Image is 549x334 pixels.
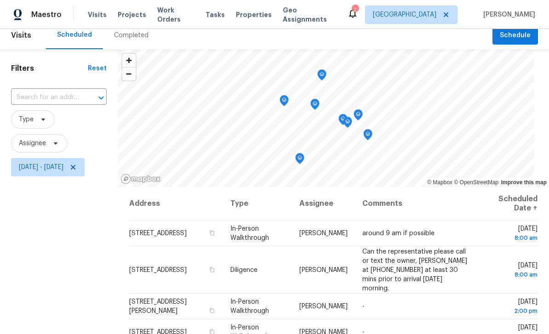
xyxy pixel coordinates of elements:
[129,299,187,314] span: [STREET_ADDRESS][PERSON_NAME]
[480,10,535,19] span: [PERSON_NAME]
[317,69,326,84] div: Map marker
[310,99,320,113] div: Map marker
[362,248,467,291] span: Can the representative please call or text the owner, [PERSON_NAME] at [PHONE_NUMBER] at least 30...
[19,115,34,124] span: Type
[373,10,436,19] span: [GEOGRAPHIC_DATA]
[500,30,531,41] span: Schedule
[299,230,348,237] span: [PERSON_NAME]
[486,226,538,243] span: [DATE]
[230,226,269,241] span: In-Person Walkthrough
[207,306,216,315] button: Copy Address
[122,54,136,67] button: Zoom in
[354,109,363,124] div: Map marker
[363,129,372,143] div: Map marker
[19,139,46,148] span: Assignee
[157,6,194,24] span: Work Orders
[122,67,136,80] button: Zoom out
[478,187,538,221] th: Scheduled Date ↑
[11,91,81,105] input: Search for an address...
[280,95,289,109] div: Map marker
[299,303,348,310] span: [PERSON_NAME]
[501,179,547,186] a: Improve this map
[88,10,107,19] span: Visits
[362,230,435,237] span: around 9 am if possible
[11,25,31,45] span: Visits
[283,6,336,24] span: Geo Assignments
[492,26,538,45] button: Schedule
[236,10,272,19] span: Properties
[352,6,358,15] div: 7
[207,229,216,237] button: Copy Address
[120,174,161,184] a: Mapbox homepage
[57,30,92,40] div: Scheduled
[118,10,146,19] span: Projects
[95,91,108,104] button: Open
[486,306,538,316] div: 2:00 pm
[292,187,355,221] th: Assignee
[129,266,187,273] span: [STREET_ADDRESS]
[486,262,538,279] span: [DATE]
[129,230,187,237] span: [STREET_ADDRESS]
[114,31,149,40] div: Completed
[31,10,62,19] span: Maestro
[486,270,538,279] div: 8:00 am
[355,187,478,221] th: Comments
[427,179,452,186] a: Mapbox
[486,233,538,243] div: 8:00 am
[295,153,304,167] div: Map marker
[88,64,107,73] div: Reset
[343,117,352,131] div: Map marker
[129,187,223,221] th: Address
[454,179,498,186] a: OpenStreetMap
[299,266,348,273] span: [PERSON_NAME]
[486,299,538,316] span: [DATE]
[230,299,269,314] span: In-Person Walkthrough
[206,11,225,18] span: Tasks
[122,68,136,80] span: Zoom out
[362,303,365,310] span: -
[118,49,534,187] canvas: Map
[230,266,257,273] span: Diligence
[223,187,292,221] th: Type
[338,114,348,128] div: Map marker
[11,64,88,73] h1: Filters
[19,163,63,172] span: [DATE] - [DATE]
[207,265,216,273] button: Copy Address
